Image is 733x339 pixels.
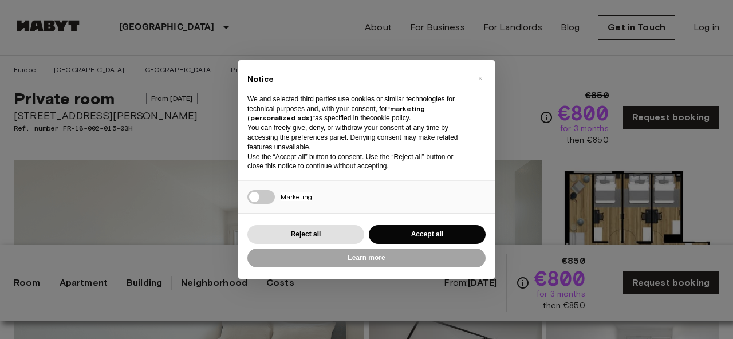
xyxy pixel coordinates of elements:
button: Learn more [247,249,486,267]
button: Accept all [369,225,486,244]
h2: Notice [247,74,467,85]
span: Marketing [281,192,312,201]
span: × [478,72,482,85]
p: You can freely give, deny, or withdraw your consent at any time by accessing the preferences pane... [247,123,467,152]
strong: “marketing (personalized ads)” [247,104,425,123]
a: cookie policy [370,114,409,122]
button: Reject all [247,225,364,244]
p: Use the “Accept all” button to consent. Use the “Reject all” button or close this notice to conti... [247,152,467,172]
button: Close this notice [471,69,489,88]
p: We and selected third parties use cookies or similar technologies for technical purposes and, wit... [247,94,467,123]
